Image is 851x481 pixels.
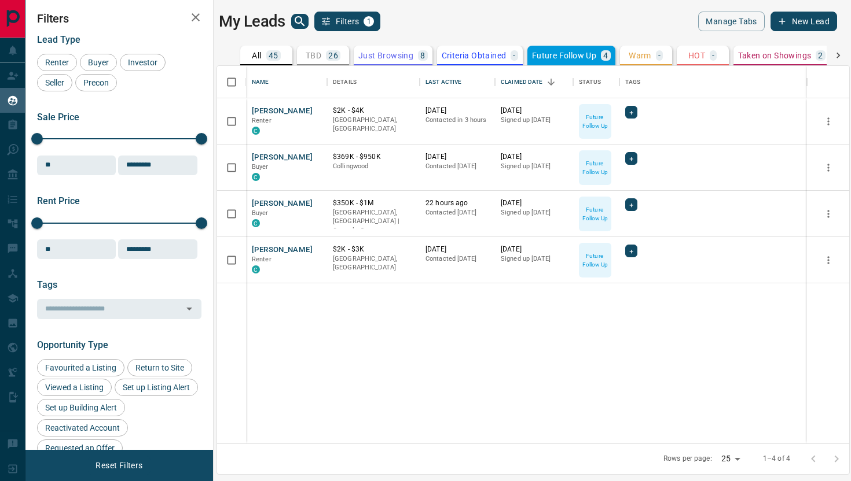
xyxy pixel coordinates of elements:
p: 8 [420,51,425,60]
div: Tags [625,66,641,98]
div: Tags [619,66,807,98]
div: Favourited a Listing [37,359,124,376]
div: Set up Listing Alert [115,379,198,396]
span: Buyer [252,163,269,171]
span: Lead Type [37,34,80,45]
p: Signed up [DATE] [501,116,567,125]
p: All [252,51,261,60]
p: Contacted in 3 hours [425,116,489,125]
span: Tags [37,279,57,290]
div: Status [573,66,619,98]
button: Filters1 [314,12,381,31]
span: + [629,245,633,257]
span: Rent Price [37,195,80,206]
div: Investor [120,54,166,71]
span: Set up Building Alert [41,403,121,412]
h1: My Leads [219,12,285,31]
p: Toronto, Richmond Hill [333,208,414,235]
div: condos.ca [252,265,260,273]
p: HOT [688,51,705,60]
span: Viewed a Listing [41,383,108,392]
p: - [658,51,661,60]
p: Just Browsing [358,51,413,60]
p: [DATE] [425,245,489,254]
div: Set up Building Alert [37,399,125,416]
div: Claimed Date [501,66,543,98]
p: $2K - $4K [333,106,414,116]
p: - [513,51,515,60]
p: Contacted [DATE] [425,254,489,264]
span: + [629,106,633,118]
p: 45 [269,51,278,60]
span: Reactivated Account [41,423,124,432]
div: Viewed a Listing [37,379,112,396]
button: [PERSON_NAME] [252,106,313,117]
span: + [629,199,633,210]
button: [PERSON_NAME] [252,198,313,209]
button: Manage Tabs [698,12,764,31]
div: Name [252,66,269,98]
p: 1–4 of 4 [763,454,790,464]
p: Contacted [DATE] [425,208,489,217]
span: 1 [365,17,373,25]
p: Contacted [DATE] [425,162,489,171]
p: Signed up [DATE] [501,162,567,171]
p: - [712,51,714,60]
h2: Filters [37,12,201,25]
p: $350K - $1M [333,198,414,208]
div: Seller [37,74,72,91]
p: Rows per page: [663,454,712,464]
button: New Lead [771,12,837,31]
p: Future Follow Up [580,113,610,130]
div: Reactivated Account [37,419,128,436]
div: Precon [75,74,117,91]
span: Renter [41,58,73,67]
p: Signed up [DATE] [501,208,567,217]
div: Status [579,66,601,98]
div: Claimed Date [495,66,573,98]
span: + [629,153,633,164]
div: condos.ca [252,219,260,227]
p: TBD [306,51,321,60]
div: Name [246,66,327,98]
div: Renter [37,54,77,71]
div: Details [333,66,357,98]
div: condos.ca [252,173,260,181]
p: $369K - $950K [333,152,414,162]
div: Buyer [80,54,117,71]
span: Precon [79,78,113,87]
button: more [820,251,837,269]
button: Open [181,301,197,317]
span: Renter [252,117,272,124]
p: [DATE] [425,152,489,162]
span: Renter [252,256,272,263]
p: $2K - $3K [333,245,414,254]
p: Signed up [DATE] [501,254,567,264]
button: more [820,113,837,130]
span: Buyer [84,58,113,67]
button: [PERSON_NAME] [252,245,313,256]
div: Requested an Offer [37,439,123,457]
p: [GEOGRAPHIC_DATA], [GEOGRAPHIC_DATA] [333,254,414,272]
div: Return to Site [127,359,192,376]
button: [PERSON_NAME] [252,152,313,163]
div: + [625,245,637,257]
p: 22 hours ago [425,198,489,208]
div: Last Active [425,66,461,98]
button: more [820,205,837,223]
span: Opportunity Type [37,339,108,350]
div: Details [327,66,420,98]
div: 25 [717,450,744,467]
div: + [625,106,637,119]
div: + [625,198,637,211]
p: Collingwood [333,162,414,171]
p: Future Follow Up [532,51,596,60]
button: more [820,159,837,176]
button: Reset Filters [88,456,150,475]
span: Sale Price [37,112,79,123]
p: [DATE] [501,245,567,254]
div: condos.ca [252,127,260,135]
p: 26 [328,51,338,60]
p: [DATE] [501,106,567,116]
p: 4 [603,51,608,60]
